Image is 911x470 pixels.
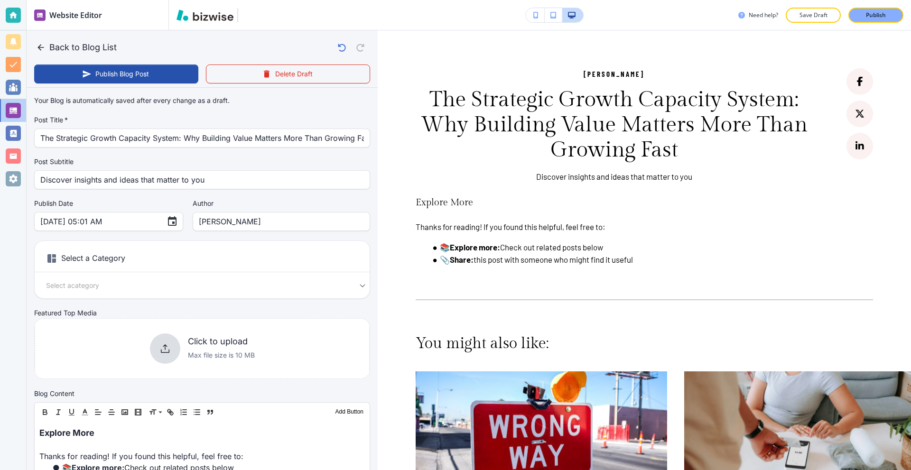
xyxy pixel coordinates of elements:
[34,388,74,398] h2: Blog Content
[749,11,778,19] h3: Need help?
[35,249,370,272] h6: Select a Category
[206,65,370,83] button: Delete Draft
[49,9,102,21] h2: Website Editor
[416,87,812,163] h3: The Strategic Growth Capacity System: Why Building Value Matters More Than Growing Fast
[188,336,255,347] h6: Click to upload
[163,212,182,231] button: Choose date, selected date is Sep 23, 2025
[177,9,233,21] img: Bizwise Logo
[34,9,46,21] img: editor icon
[848,8,903,23] button: Publish
[199,212,364,230] input: Enter author name
[34,65,198,83] button: Publish Blog Post
[416,68,812,80] p: [PERSON_NAME]
[193,199,370,208] label: Author
[416,197,473,208] span: Explore More
[428,253,813,266] li: 📎 this post with someone who might find it useful
[34,95,230,106] p: Your Blog is automatically saved after every change as a draft.
[416,170,812,183] h6: Discover insights and ideas that matter to you
[428,241,813,253] li: 📚 Check out related posts below
[40,212,159,230] input: MM DD, YYYY
[866,11,886,19] p: Publish
[798,11,828,19] p: Save Draft
[40,171,364,189] input: Write your post subtitle
[416,334,911,352] h4: You might also like:
[39,428,94,438] span: Explore More
[40,129,364,147] input: Write your post title
[786,8,841,23] button: Save Draft
[34,38,121,57] button: Back to Blog List
[450,255,474,264] strong: Share:
[34,308,370,378] div: Featured Top MediaClick to uploadMax file size is 10 MB
[39,451,365,462] p: Thanks for reading! If you found this helpful, feel free to:
[242,10,268,20] img: Your Logo
[450,242,500,252] strong: Explore more:
[34,157,370,166] label: Post Subtitle
[188,350,255,360] p: Max file size is 10 MB
[34,115,370,125] label: Post Title
[333,406,366,418] button: Add Button
[46,280,99,291] span: Select a category
[416,221,812,233] p: Thanks for reading! If you found this helpful, feel free to:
